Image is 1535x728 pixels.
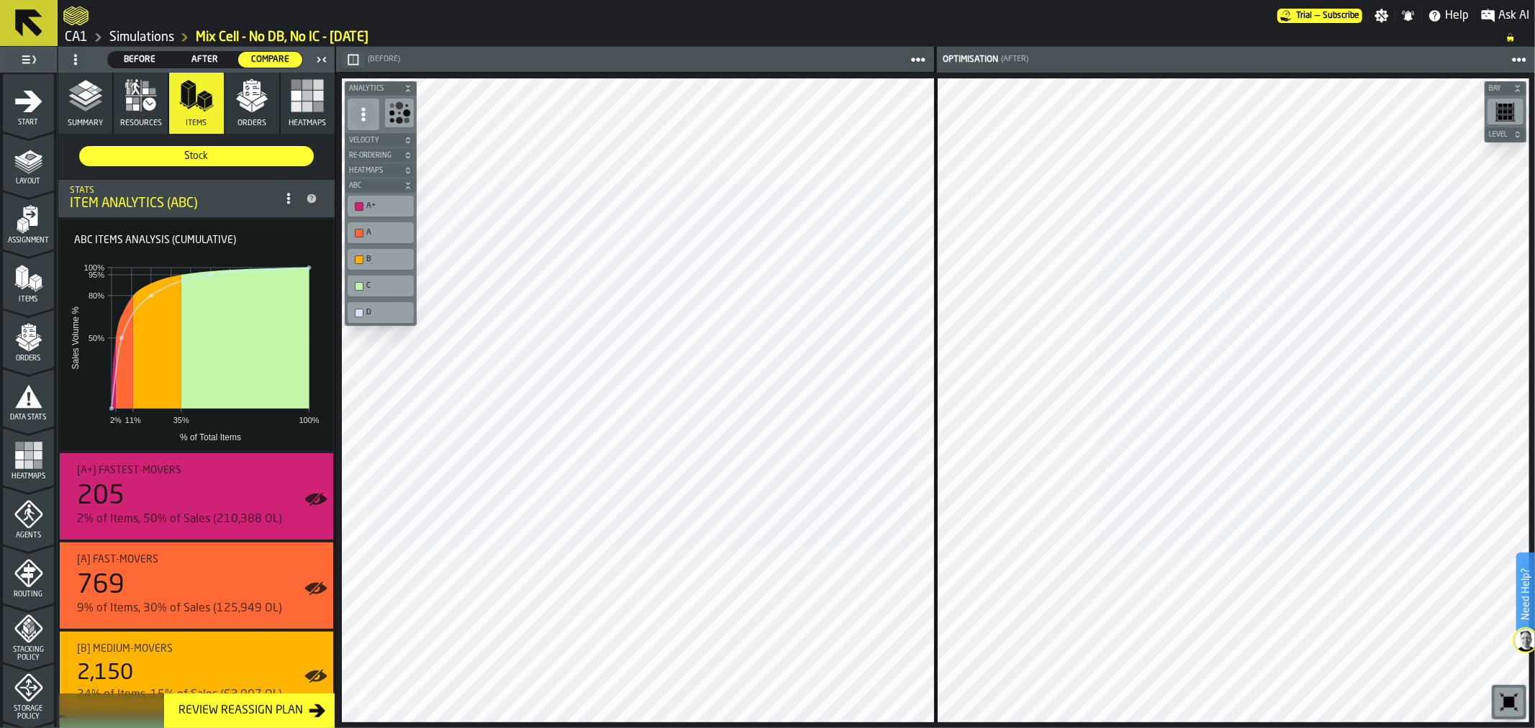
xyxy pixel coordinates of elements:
[350,199,411,214] div: A+
[345,163,417,178] button: button-
[77,465,322,476] div: Title
[1485,127,1526,142] button: button-
[60,453,333,540] div: stat-[A+] Fastest-movers
[346,85,401,93] span: Analytics
[299,416,320,424] text: 100%
[1498,7,1529,24] span: Ask AI
[345,178,417,193] button: button-
[1323,11,1359,21] span: Subscribe
[89,291,104,300] text: 80%
[345,81,417,96] button: button-
[304,542,327,629] label: button-toggle-Show on Map
[77,511,322,528] div: 2% of Items, 50% of Sales (210,388 OL)
[77,643,322,655] div: Title
[1422,7,1475,24] label: button-toggle-Help
[304,453,327,540] label: button-toggle-Show on Map
[1475,7,1535,24] label: button-toggle-Ask AI
[179,53,232,66] span: After
[3,237,54,245] span: Assignment
[89,270,104,279] text: 95%
[3,192,54,250] li: menu Assignment
[3,605,54,663] li: menu Stacking Policy
[173,52,237,68] div: thumb
[366,228,409,237] div: A
[940,55,998,65] div: Optimisation
[89,334,104,342] text: 50%
[345,691,426,719] a: logo-header
[77,660,133,686] div: 2,150
[237,119,266,128] span: Orders
[3,355,54,363] span: Orders
[345,219,417,246] div: button-toolbar-undefined
[345,246,417,273] div: button-toolbar-undefined
[346,137,401,145] span: Velocity
[350,305,411,320] div: D
[342,51,365,68] button: button-
[350,225,411,240] div: A
[63,29,1529,46] nav: Breadcrumb
[173,416,189,424] text: 35%
[70,196,277,211] div: Item Analytics (ABC)
[114,53,166,66] span: Before
[345,299,417,326] div: button-toolbar-undefined
[186,119,207,128] span: Items
[3,178,54,186] span: Layout
[382,96,417,133] div: button-toolbar-undefined
[345,193,417,219] div: button-toolbar-undefined
[3,546,54,604] li: menu Routing
[164,693,335,728] button: button-Review Reassign Plan
[1492,685,1526,719] div: button-toolbar-undefined
[366,281,409,291] div: C
[108,52,172,68] div: thumb
[77,600,322,617] div: 9% of Items, 30% of Sales (125,949 OL)
[60,632,333,715] div: stat-[B] Medium-movers
[244,53,296,66] span: Compare
[3,646,54,662] span: Stacking Policy
[1277,9,1362,23] a: link-to-/wh/i/76e2a128-1b54-4d66-80d4-05ae4c277723/pricing/
[110,416,122,424] text: 2%
[3,119,54,127] span: Start
[3,473,54,481] span: Heatmaps
[345,273,417,299] div: button-toolbar-undefined
[77,554,322,565] div: Title
[3,74,54,132] li: menu Start
[3,591,54,599] span: Routing
[65,29,88,45] a: link-to-/wh/i/76e2a128-1b54-4d66-80d4-05ae4c277723
[312,51,332,68] label: button-toggle-Close me
[60,542,333,629] div: stat-[A] Fast-movers
[3,310,54,368] li: menu Orders
[368,55,400,64] span: (Before)
[350,278,411,294] div: C
[304,632,327,715] label: button-toggle-Show on Map
[77,482,124,511] div: 205
[63,3,89,29] a: logo-header
[388,101,411,124] svg: Show Congestion
[237,51,303,68] label: button-switch-multi-Compare
[77,571,124,600] div: 769
[238,52,302,68] div: thumb
[70,186,277,196] div: Stats
[68,119,103,128] span: Summary
[1486,131,1511,139] span: Level
[1498,691,1521,714] svg: Reset zoom and position
[3,296,54,304] span: Items
[1369,9,1395,23] label: button-toggle-Settings
[366,255,409,264] div: B
[196,29,368,45] a: link-to-/wh/i/76e2a128-1b54-4d66-80d4-05ae4c277723/simulations/56282f2d-f6da-4239-a00d-1b58fd31c637
[3,133,54,191] li: menu Layout
[1001,55,1028,64] span: (After)
[84,263,104,272] text: 100%
[173,51,238,68] label: button-switch-multi-After
[63,235,236,245] label: Title
[350,252,411,267] div: B
[109,29,174,45] a: link-to-/wh/i/76e2a128-1b54-4d66-80d4-05ae4c277723
[78,145,314,167] label: button-switch-multi-Stock
[120,119,162,128] span: Resources
[1485,96,1526,127] div: button-toolbar-undefined
[125,416,141,424] text: 11%
[77,643,173,655] span: [B] Medium-movers
[345,133,417,147] button: button-
[346,167,401,175] span: Heatmaps
[366,308,409,317] div: D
